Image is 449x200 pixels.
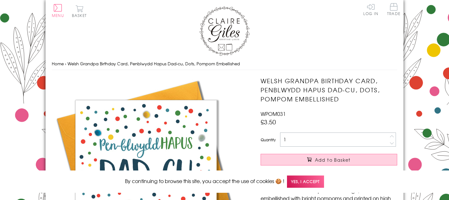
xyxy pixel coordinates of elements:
span: Add to Basket [315,157,351,163]
button: Add to Basket [261,154,397,165]
nav: breadcrumbs [52,57,397,70]
a: Home [52,61,64,67]
a: Trade [387,3,400,17]
button: Menu [52,4,64,17]
span: › [65,61,66,67]
span: Trade [387,3,400,15]
span: Menu [52,13,64,18]
a: Log In [363,3,378,15]
span: WPOM031 [261,110,286,117]
span: Yes, I accept [287,176,324,188]
span: £3.50 [261,117,276,126]
span: Welsh Grandpa Birthday Card, Penblwydd Hapus Dad-cu, Dots, Pompom Embellished [68,61,240,67]
img: Claire Giles Greetings Cards [199,6,250,56]
h1: Welsh Grandpa Birthday Card, Penblwydd Hapus Dad-cu, Dots, Pompom Embellished [261,76,397,103]
label: Quantity [261,137,276,143]
button: Basket [71,5,88,17]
